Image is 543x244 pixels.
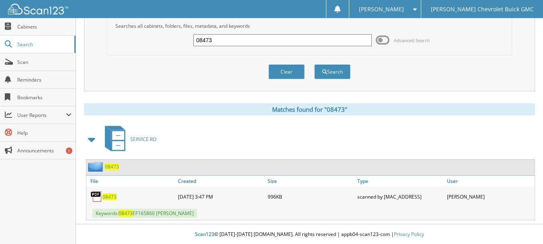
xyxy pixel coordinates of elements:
div: Searches all cabinets, folders, files, metadata, and keywords [111,23,508,29]
a: Privacy Policy [394,231,424,238]
button: Clear [268,64,305,79]
a: SERVICE RO [100,123,156,155]
a: 08473 [102,193,117,200]
a: File [86,176,176,187]
span: User Reports [17,112,66,119]
span: SERVICE RO [130,136,156,143]
a: User [445,176,535,187]
span: Help [17,129,72,136]
img: folder2.png [88,162,105,172]
span: Announcements [17,147,72,154]
span: Scan123 [195,231,214,238]
a: Size [266,176,355,187]
a: Type [355,176,445,187]
div: 996KB [266,189,355,205]
div: 5 [66,148,72,154]
span: Reminders [17,76,72,83]
img: scan123-logo-white.svg [8,4,68,14]
div: Matches found for "08473" [84,103,535,115]
span: [PERSON_NAME] [359,7,404,12]
a: Created [176,176,266,187]
span: 08473 [119,210,133,217]
a: 08473 [105,163,119,170]
img: PDF.png [90,191,102,203]
span: Search [17,41,70,48]
span: Bookmarks [17,94,72,101]
span: Scan [17,59,72,66]
div: [DATE] 3:47 PM [176,189,266,205]
span: Advanced Search [394,37,430,43]
div: [PERSON_NAME] [445,189,535,205]
span: Cabinets [17,23,72,30]
div: scanned by [MAC_ADDRESS] [355,189,445,205]
span: [PERSON_NAME] Chevrolet Buick GMC [431,7,534,12]
span: Keywords: EF165860 [PERSON_NAME] [92,209,197,218]
button: Search [314,64,350,79]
